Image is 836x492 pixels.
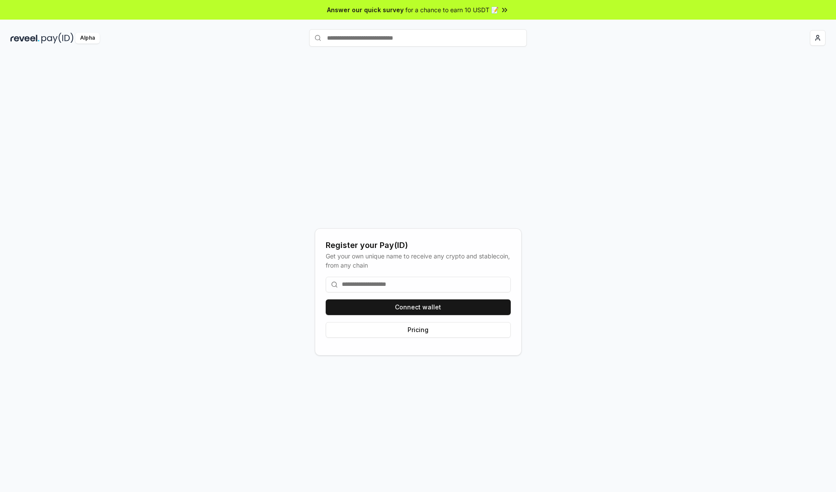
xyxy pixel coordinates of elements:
img: pay_id [41,33,74,44]
span: Answer our quick survey [327,5,404,14]
span: for a chance to earn 10 USDT 📝 [405,5,499,14]
button: Connect wallet [326,299,511,315]
div: Alpha [75,33,100,44]
button: Pricing [326,322,511,338]
img: reveel_dark [10,33,40,44]
div: Register your Pay(ID) [326,239,511,251]
div: Get your own unique name to receive any crypto and stablecoin, from any chain [326,251,511,270]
